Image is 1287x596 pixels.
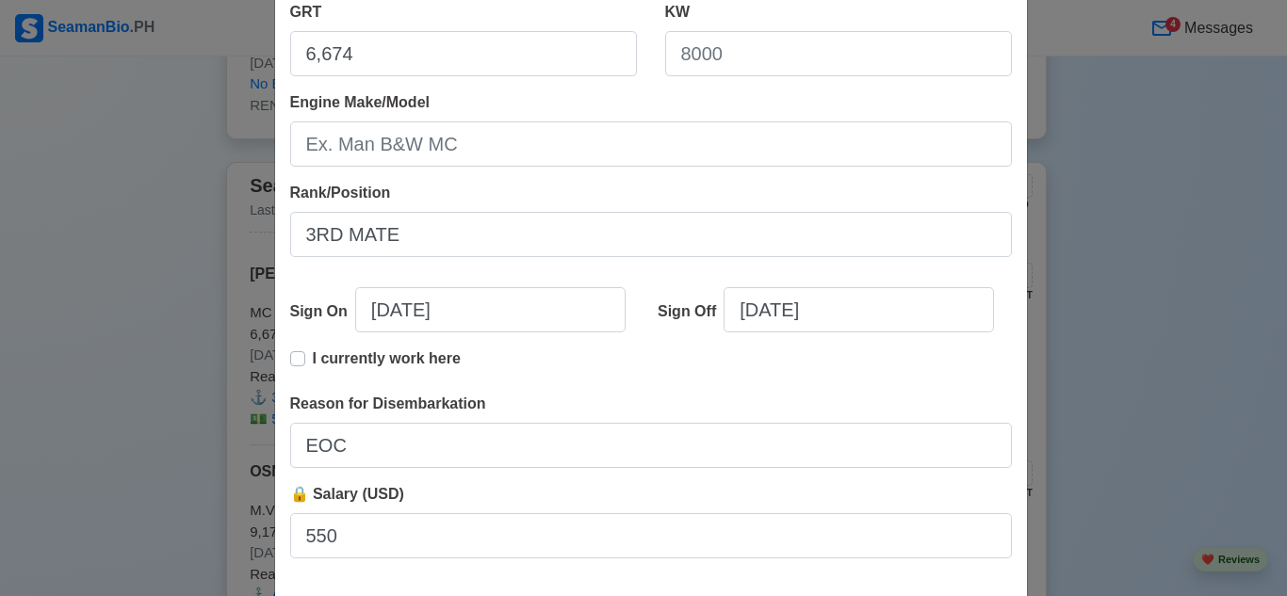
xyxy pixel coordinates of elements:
[290,94,430,110] span: Engine Make/Model
[290,31,637,76] input: 33922
[665,31,1012,76] input: 8000
[290,185,391,201] span: Rank/Position
[290,121,1012,167] input: Ex. Man B&W MC
[290,513,1012,558] input: ex. 2500
[313,347,461,370] p: I currently work here
[290,300,355,323] div: Sign On
[290,423,1012,468] input: Your reason for disembarkation...
[290,212,1012,257] input: Ex: Third Officer or 3/OFF
[290,486,404,502] span: 🔒 Salary (USD)
[290,395,486,411] span: Reason for Disembarkation
[665,4,691,20] span: KW
[290,4,322,20] span: GRT
[658,300,724,323] div: Sign Off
